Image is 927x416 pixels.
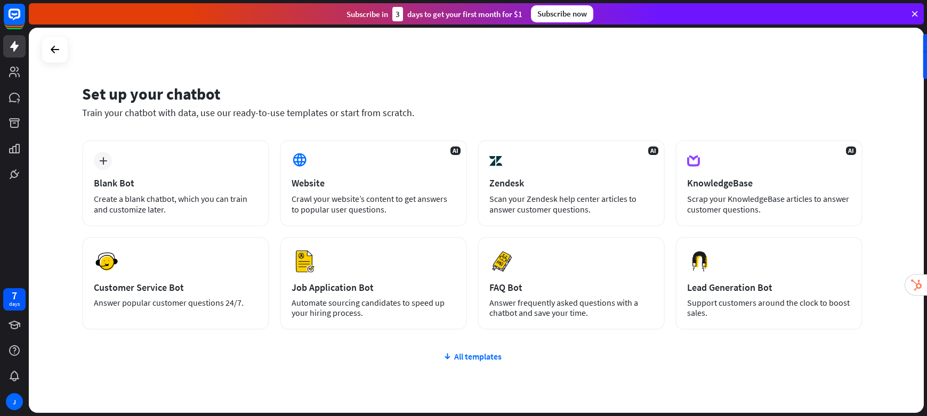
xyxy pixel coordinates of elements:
div: Subscribe in days to get your first month for $1 [346,7,522,21]
div: J [6,393,23,410]
div: days [9,300,20,308]
div: 3 [392,7,403,21]
div: 7 [12,291,17,300]
div: Subscribe now [531,5,593,22]
a: 7 days [3,288,26,311]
